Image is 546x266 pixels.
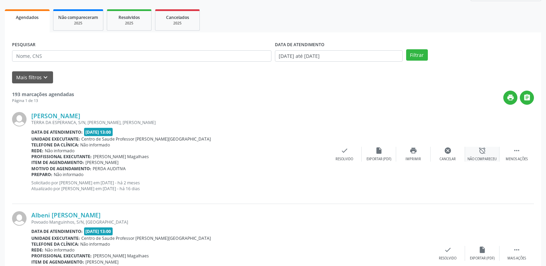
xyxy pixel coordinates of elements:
[31,148,43,154] b: Rede:
[54,172,83,177] span: Não informado
[93,154,149,160] span: [PERSON_NAME] Magalhaes
[16,14,39,20] span: Agendados
[119,14,140,20] span: Resolvidos
[31,228,83,234] b: Data de atendimento:
[93,166,126,172] span: PERDA AUDITIVA
[12,91,74,98] strong: 193 marcações agendadas
[506,157,528,162] div: Menos ações
[31,172,52,177] b: Preparo:
[42,74,49,81] i: keyboard_arrow_down
[31,120,327,125] div: TERRA DA ESPERANCA, S/N, [PERSON_NAME], [PERSON_NAME]
[12,40,35,50] label: PESQUISAR
[444,147,452,154] i: cancel
[31,154,92,160] b: Profissional executante:
[58,21,98,26] div: 2025
[520,91,534,105] button: 
[166,14,189,20] span: Cancelados
[80,142,110,148] span: Não informado
[85,160,119,165] span: [PERSON_NAME]
[31,211,101,219] a: Albeni [PERSON_NAME]
[45,148,74,154] span: Não informado
[375,147,383,154] i: insert_drive_file
[523,94,531,101] i: 
[275,40,324,50] label: DATA DE ATENDIMENTO
[31,160,84,165] b: Item de agendamento:
[31,112,80,120] a: [PERSON_NAME]
[112,21,146,26] div: 2025
[31,136,80,142] b: Unidade executante:
[406,49,428,61] button: Filtrar
[367,157,391,162] div: Exportar (PDF)
[470,256,495,261] div: Exportar (PDF)
[439,256,456,261] div: Resolvido
[275,50,403,62] input: Selecione um intervalo
[31,219,431,225] div: Povoado Manguinhos, S/N, [GEOGRAPHIC_DATA]
[507,256,526,261] div: Mais ações
[467,157,497,162] div: Não compareceu
[31,253,92,259] b: Profissional executante:
[31,129,83,135] b: Data de atendimento:
[444,246,452,254] i: check
[336,157,353,162] div: Resolvido
[84,227,113,235] span: [DATE] 13:00
[12,50,271,62] input: Nome, CNS
[503,91,517,105] button: print
[12,71,53,83] button: Mais filtroskeyboard_arrow_down
[84,128,113,136] span: [DATE] 13:00
[12,211,27,226] img: img
[513,246,521,254] i: 
[513,147,521,154] i: 
[93,253,149,259] span: [PERSON_NAME] Magalhaes
[478,147,486,154] i: alarm_off
[31,247,43,253] b: Rede:
[31,180,327,192] p: Solicitado por [PERSON_NAME] em [DATE] - há 2 meses Atualizado por [PERSON_NAME] em [DATE] - há 1...
[405,157,421,162] div: Imprimir
[440,157,456,162] div: Cancelar
[31,166,91,172] b: Motivo de agendamento:
[45,247,74,253] span: Não informado
[31,142,79,148] b: Telefone da clínica:
[31,241,79,247] b: Telefone da clínica:
[31,259,84,265] b: Item de agendamento:
[160,21,195,26] div: 2025
[80,241,110,247] span: Não informado
[31,235,80,241] b: Unidade executante:
[12,112,27,126] img: img
[81,235,211,241] span: Centro de Saude Professor [PERSON_NAME][GEOGRAPHIC_DATA]
[478,246,486,254] i: insert_drive_file
[58,14,98,20] span: Não compareceram
[12,98,74,104] div: Página 1 de 13
[85,259,119,265] span: [PERSON_NAME]
[341,147,348,154] i: check
[81,136,211,142] span: Centro de Saude Professor [PERSON_NAME][GEOGRAPHIC_DATA]
[507,94,514,101] i: print
[410,147,417,154] i: print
